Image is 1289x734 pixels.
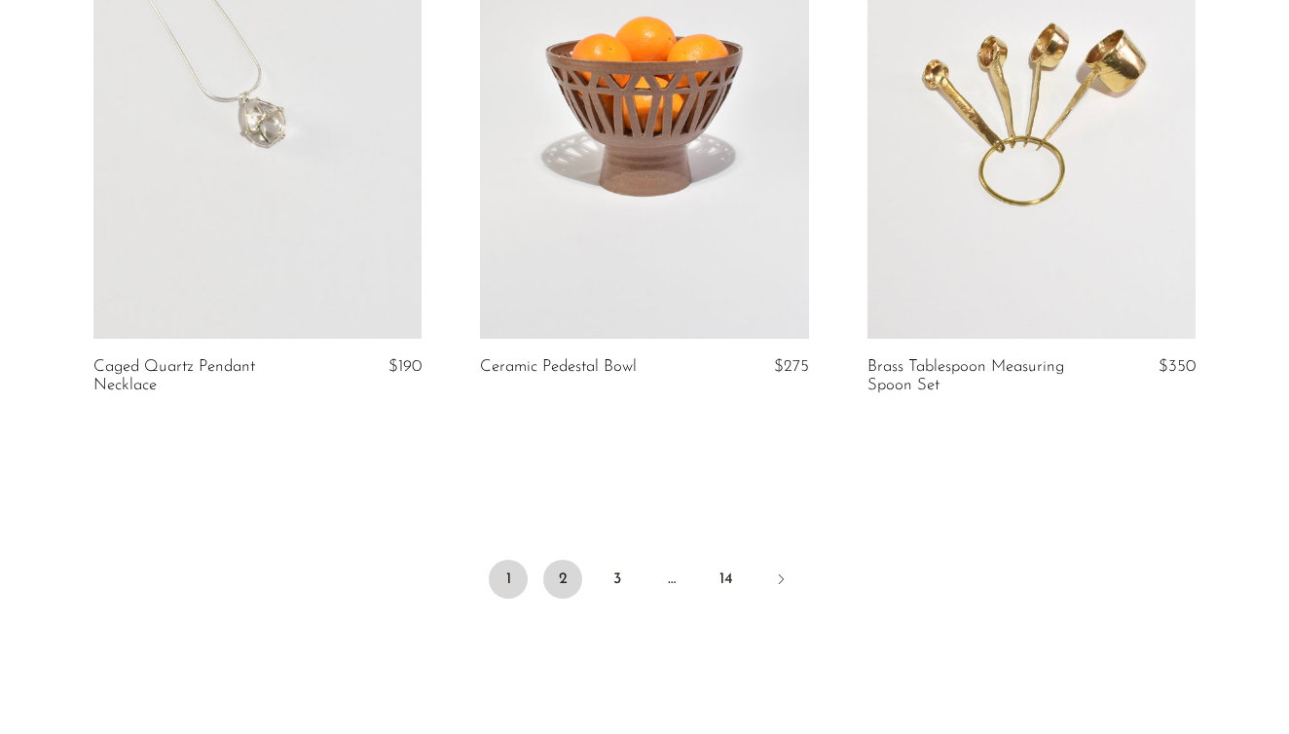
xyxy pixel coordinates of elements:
span: $350 [1159,358,1196,375]
span: … [652,560,691,599]
a: Next [761,560,800,603]
span: 1 [489,560,528,599]
span: $275 [774,358,809,375]
span: $190 [388,358,422,375]
a: 3 [598,560,637,599]
a: Ceramic Pedestal Bowl [480,358,637,376]
a: 2 [543,560,582,599]
a: 14 [707,560,746,599]
a: Brass Tablespoon Measuring Spoon Set [867,358,1086,394]
a: Caged Quartz Pendant Necklace [93,358,312,394]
